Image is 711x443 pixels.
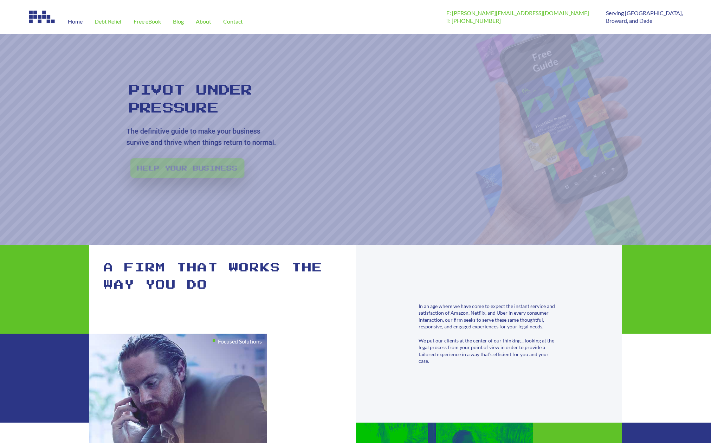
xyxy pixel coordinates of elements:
[196,19,211,24] span: About
[606,9,683,25] p: Serving [GEOGRAPHIC_DATA], Broward, and Dade
[446,17,501,24] a: T: [PHONE_NUMBER]
[167,9,190,34] a: Blog
[419,303,559,365] div: In an age where we have come to expect the instant service and satisfaction of Amazon, Netflix, a...
[134,19,161,24] span: Free eBook
[173,19,184,24] span: Blog
[190,9,217,34] a: About
[68,19,83,24] span: Home
[126,126,281,148] rs-layer: The definitive guide to make your business survive and thrive when things return to normal.
[28,9,56,25] img: Image
[104,259,342,294] h1: A firm that works the way you do
[62,9,89,34] a: Home
[95,19,122,24] span: Debt Relief
[130,158,244,178] a: Help your business
[89,9,128,34] a: Debt Relief
[218,339,262,344] h1: Focused Solutions
[217,9,249,34] a: Contact
[446,9,589,16] a: E: [PERSON_NAME][EMAIL_ADDRESS][DOMAIN_NAME]
[128,9,167,34] a: Free eBook
[223,19,243,24] span: Contact
[129,82,261,117] rs-layer: Pivot Under Pressure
